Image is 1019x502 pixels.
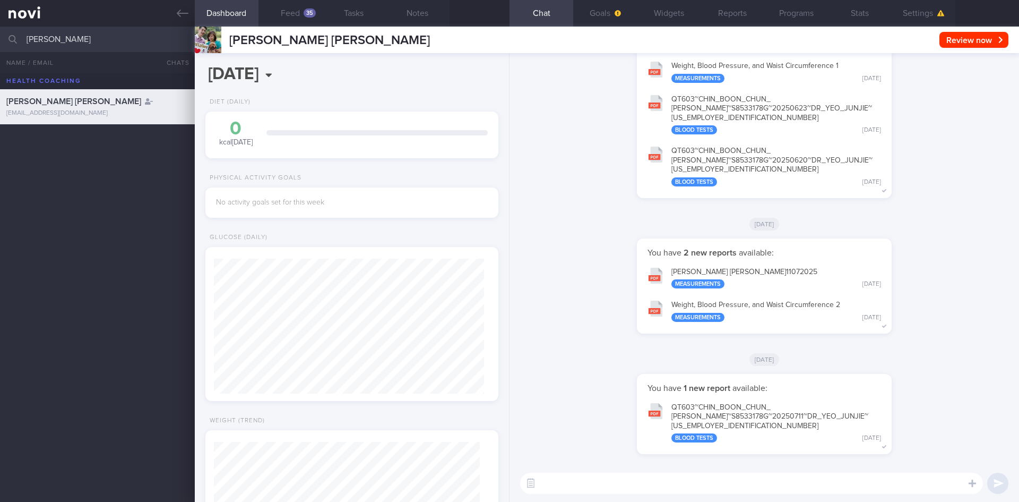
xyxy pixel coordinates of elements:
[671,62,881,83] div: Weight, Blood Pressure, and Waist Circumference 1
[681,384,732,393] strong: 1 new report
[205,174,301,182] div: Physical Activity Goals
[647,248,881,258] p: You have available:
[671,279,724,288] div: Measurements
[642,140,886,192] button: QT603~CHIN_BOON_CHUN_[PERSON_NAME]~S8533178G~20250620~DR_YEO_JUNJIE~[US_EMPLOYER_IDENTIFICATION_N...
[749,218,780,231] span: [DATE]
[304,8,316,18] div: 35
[671,301,881,322] div: Weight, Blood Pressure, and Waist Circumference 2
[216,198,488,208] div: No activity goals set for this week
[642,88,886,140] button: QT603~CHIN_BOON_CHUN_[PERSON_NAME]~S8533178G~20250623~DR_YEO_JUNJIE~[US_EMPLOYER_IDENTIFICATION_N...
[642,294,886,327] button: Weight, Blood Pressure, and Waist Circumference 2 Measurements [DATE]
[642,396,886,448] button: QT603~CHIN_BOON_CHUN_[PERSON_NAME]~S8533178G~20250711~DR_YEO_JUNJIE~[US_EMPLOYER_IDENTIFICATION_N...
[671,95,881,135] div: QT603~CHIN_ BOON_ CHUN_ [PERSON_NAME]~S8533178G~20250623~DR_ YEO_ JUNJIE~[US_EMPLOYER_IDENTIFICAT...
[671,74,724,83] div: Measurements
[671,313,724,322] div: Measurements
[671,403,881,443] div: QT603~CHIN_ BOON_ CHUN_ [PERSON_NAME]~S8533178G~20250711~DR_ YEO_ JUNJIE~[US_EMPLOYER_IDENTIFICAT...
[862,178,881,186] div: [DATE]
[671,433,717,443] div: Blood Tests
[205,417,265,425] div: Weight (Trend)
[862,280,881,288] div: [DATE]
[216,120,256,138] div: 0
[862,435,881,443] div: [DATE]
[205,98,251,106] div: Diet (Daily)
[862,126,881,134] div: [DATE]
[939,32,1008,48] button: Review now
[642,55,886,88] button: Weight, Blood Pressure, and Waist Circumference 1 Measurements [DATE]
[216,120,256,148] div: kcal [DATE]
[862,75,881,83] div: [DATE]
[6,109,188,117] div: [EMAIL_ADDRESS][DOMAIN_NAME]
[671,177,717,186] div: Blood Tests
[749,353,780,366] span: [DATE]
[152,52,195,73] button: Chats
[642,261,886,294] button: [PERSON_NAME] [PERSON_NAME]11072025 Measurements [DATE]
[229,34,430,47] span: [PERSON_NAME] [PERSON_NAME]
[6,97,141,106] span: [PERSON_NAME] [PERSON_NAME]
[671,268,881,289] div: [PERSON_NAME] [PERSON_NAME] 11072025
[647,383,881,394] p: You have available:
[681,249,739,257] strong: 2 new reports
[205,234,267,242] div: Glucose (Daily)
[671,147,881,186] div: QT603~CHIN_ BOON_ CHUN_ [PERSON_NAME]~S8533178G~20250620~DR_ YEO_ JUNJIE~[US_EMPLOYER_IDENTIFICAT...
[862,314,881,322] div: [DATE]
[671,125,717,134] div: Blood Tests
